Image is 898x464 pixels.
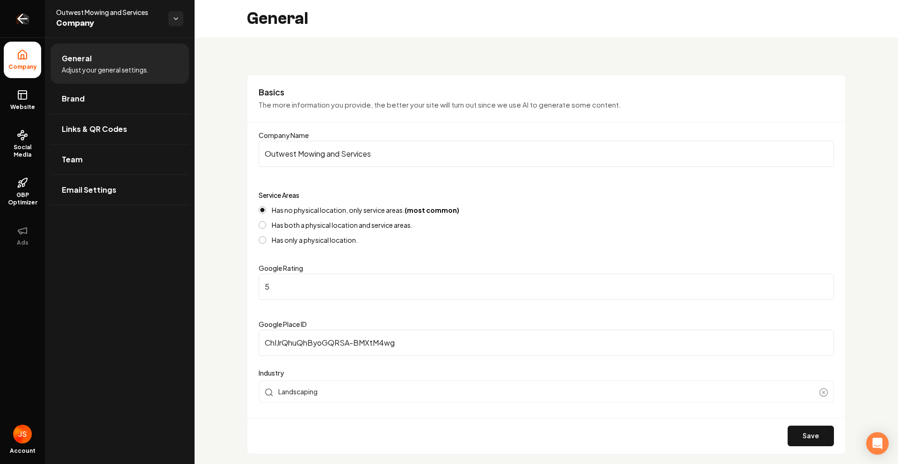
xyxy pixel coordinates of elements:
[272,222,413,228] label: Has both a physical location and service areas.
[788,426,834,446] button: Save
[259,191,299,199] label: Service Areas
[62,53,92,64] span: General
[51,145,189,174] a: Team
[4,122,41,166] a: Social Media
[51,114,189,144] a: Links & QR Codes
[866,432,889,455] div: Open Intercom Messenger
[62,93,85,104] span: Brand
[259,141,834,167] input: Company Name
[13,425,32,443] img: James Shamoun
[13,239,32,246] span: Ads
[62,65,149,74] span: Adjust your general settings.
[5,63,41,71] span: Company
[4,170,41,214] a: GBP Optimizer
[259,367,834,378] label: Industry
[56,17,161,30] span: Company
[4,191,41,206] span: GBP Optimizer
[272,207,459,213] label: Has no physical location, only service areas.
[259,87,834,98] h3: Basics
[62,184,116,196] span: Email Settings
[272,237,358,243] label: Has only a physical location.
[4,144,41,159] span: Social Media
[56,7,161,17] span: Outwest Mowing and Services
[4,217,41,254] button: Ads
[4,82,41,118] a: Website
[259,264,303,272] label: Google Rating
[259,274,834,300] input: Google Rating
[247,9,308,28] h2: General
[62,123,127,135] span: Links & QR Codes
[405,206,459,214] strong: (most common)
[13,425,32,443] button: Open user button
[10,447,36,455] span: Account
[7,103,39,111] span: Website
[259,100,834,110] p: The more information you provide, the better your site will turn out since we use AI to generate ...
[259,330,834,356] input: Google Place ID
[259,320,307,328] label: Google Place ID
[51,175,189,205] a: Email Settings
[62,154,83,165] span: Team
[51,84,189,114] a: Brand
[259,131,309,139] label: Company Name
